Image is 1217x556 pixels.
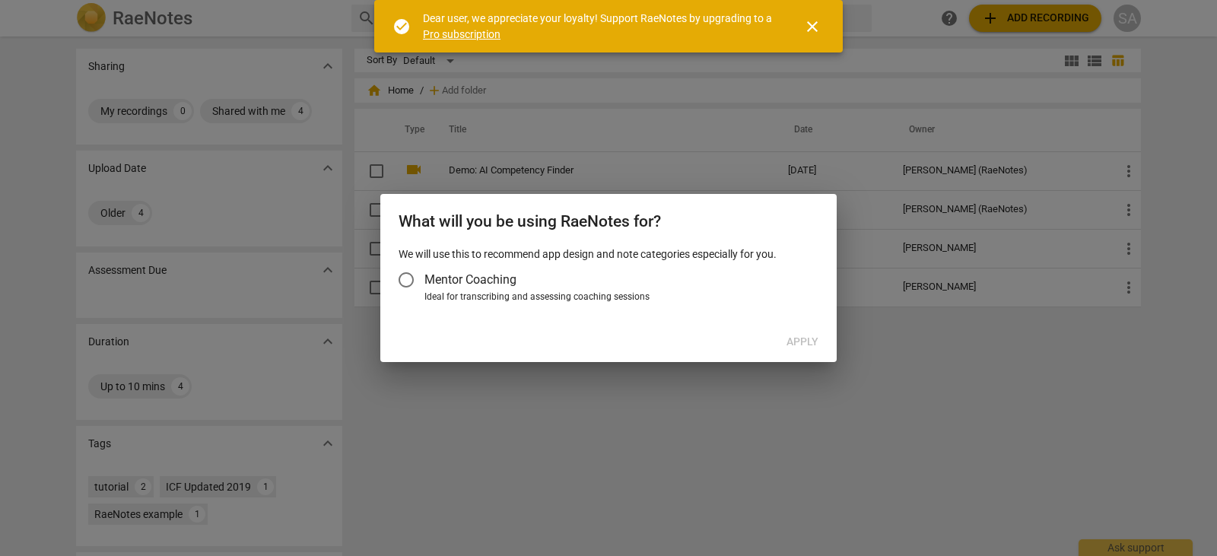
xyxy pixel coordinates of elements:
span: Mentor Coaching [424,271,516,288]
span: check_circle [392,17,411,36]
a: Pro subscription [423,28,500,40]
h2: What will you be using RaeNotes for? [399,212,818,231]
button: Close [794,8,831,45]
div: Account type [399,262,818,304]
p: We will use this to recommend app design and note categories especially for you. [399,246,818,262]
div: Dear user, we appreciate your loyalty! Support RaeNotes by upgrading to a [423,11,776,42]
span: close [803,17,821,36]
div: Ideal for transcribing and assessing coaching sessions [424,291,814,304]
